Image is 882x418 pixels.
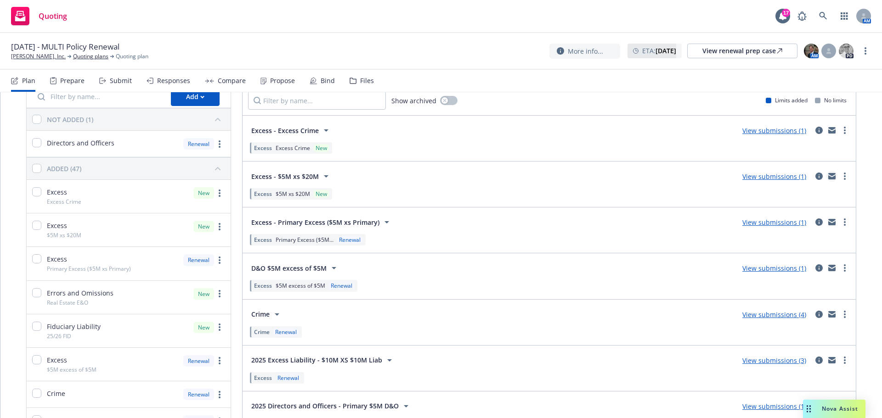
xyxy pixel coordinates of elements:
[47,322,101,331] span: Fiduciary Liability
[702,44,782,58] div: View renewal prep case
[251,355,382,365] span: 2025 Excess Liability - $10M XS $10M Liab
[47,254,67,264] span: Excess
[47,115,93,124] div: NOT ADDED (1)
[193,221,214,232] div: New
[39,12,67,20] span: Quoting
[814,125,825,136] a: circleInformation
[32,88,165,106] input: Filter by name...
[214,188,225,199] a: more
[656,46,676,55] strong: [DATE]
[360,77,374,84] div: Files
[742,126,806,135] a: View submissions (1)
[47,332,71,340] span: 25/26 FID
[248,213,396,231] button: Excess - Primary Excess ($5M xs Primary)
[329,282,354,290] div: Renewal
[47,187,67,197] span: Excess
[218,77,246,84] div: Compare
[826,217,837,228] a: mail
[214,288,225,299] a: more
[47,265,131,273] span: Primary Excess ($5M xs Primary)
[742,264,806,273] a: View submissions (1)
[116,52,148,61] span: Quoting plan
[742,218,806,227] a: View submissions (1)
[337,236,362,244] div: Renewal
[254,190,272,198] span: Excess
[214,221,225,232] a: more
[60,77,85,84] div: Prepare
[549,44,620,59] button: More info...
[248,259,343,277] button: D&O $5M excess of $5M
[804,44,819,58] img: photo
[214,322,225,333] a: more
[314,144,329,152] div: New
[273,328,299,336] div: Renewal
[248,121,335,139] button: Excess - Excess Crime
[839,262,850,273] a: more
[251,401,399,411] span: 2025 Directors and Officers - Primary $5M D&O
[782,9,790,17] div: 17
[183,254,214,266] div: Renewal
[766,96,808,104] div: Limits added
[47,161,225,176] button: ADDED (47)
[47,198,81,206] span: Excess Crime
[839,125,850,136] a: more
[171,88,220,106] button: Add
[814,7,832,25] a: Search
[814,309,825,320] a: circleInformation
[742,356,806,365] a: View submissions (3)
[826,262,837,273] a: mail
[251,172,319,181] span: Excess - $5M xs $20M
[839,44,854,58] img: photo
[248,305,286,323] button: Crime
[803,400,814,418] div: Drag to move
[11,52,66,61] a: [PERSON_NAME], Inc.
[391,96,436,106] span: Show archived
[73,52,108,61] a: Quoting plans
[193,322,214,333] div: New
[839,217,850,228] a: more
[793,7,811,25] a: Report a Bug
[860,45,871,56] a: more
[248,91,386,110] input: Filter by name...
[193,187,214,199] div: New
[47,221,67,230] span: Excess
[47,164,81,173] div: ADDED (47)
[110,77,132,84] div: Submit
[214,139,225,150] a: more
[183,138,214,150] div: Renewal
[826,125,837,136] a: mail
[47,389,65,398] span: Crime
[742,310,806,319] a: View submissions (4)
[47,231,81,239] span: $5M xs $20M
[248,167,335,185] button: Excess - $5M xs $20M
[814,355,825,366] a: circleInformation
[186,88,204,106] div: Add
[251,309,270,319] span: Crime
[826,309,837,320] a: mail
[839,355,850,366] a: more
[193,288,214,300] div: New
[251,217,379,227] span: Excess - Primary Excess ($5M xs Primary)
[826,355,837,366] a: mail
[839,309,850,320] a: more
[254,236,272,244] span: Excess
[47,366,96,373] span: $5M excess of $5M
[839,171,850,182] a: more
[214,355,225,366] a: more
[742,402,806,411] a: View submissions (1)
[248,397,415,415] button: 2025 Directors and Officers - Primary $5M D&O
[254,144,272,152] span: Excess
[11,41,119,52] span: [DATE] - MULTI Policy Renewal
[47,288,113,298] span: Errors and Omissions
[251,126,319,135] span: Excess - Excess Crime
[276,374,301,382] div: Renewal
[22,77,35,84] div: Plan
[276,282,325,290] span: $5M excess of $5M
[7,3,71,29] a: Quoting
[47,112,225,127] button: NOT ADDED (1)
[254,282,272,290] span: Excess
[214,389,225,400] a: more
[814,262,825,273] a: circleInformation
[214,255,225,266] a: more
[270,77,295,84] div: Propose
